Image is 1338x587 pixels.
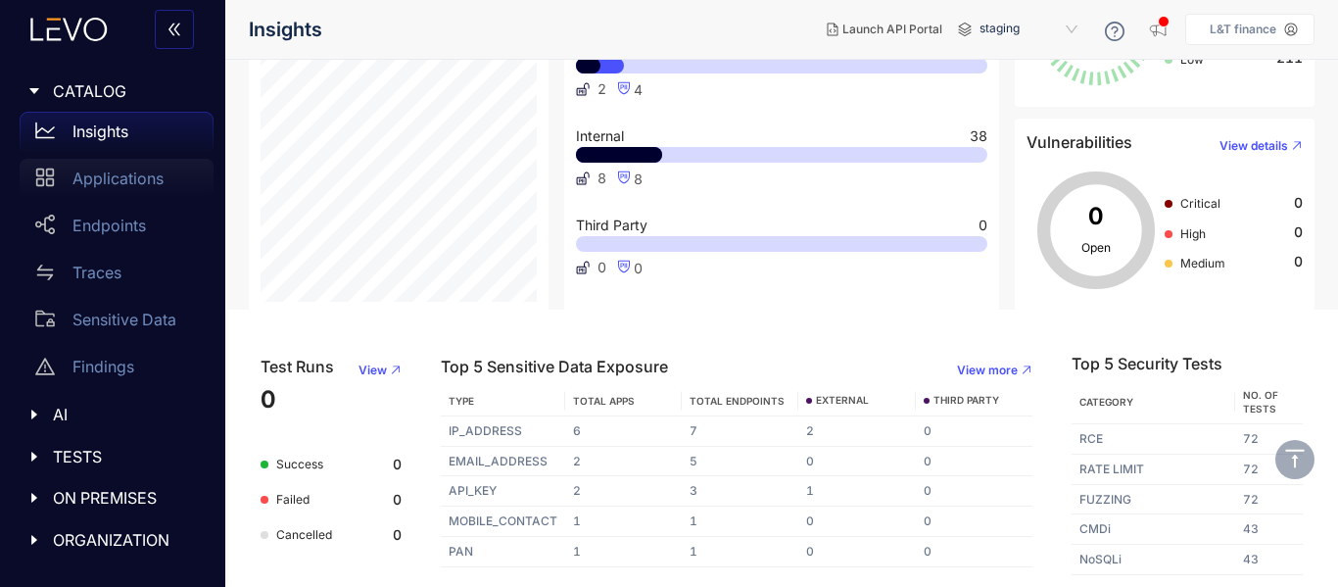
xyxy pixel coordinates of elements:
td: MOBILE_CONTACT [441,507,565,537]
td: RCE [1072,424,1235,455]
a: Traces [20,253,214,300]
td: 72 [1235,424,1303,455]
span: View [358,364,387,377]
span: 8 [634,171,643,187]
td: 0 [798,447,915,477]
span: 0 [597,260,606,275]
span: 8 [597,171,606,186]
a: Endpoints [20,206,214,253]
span: vertical-align-top [1283,447,1307,470]
p: Insights [72,122,128,140]
span: Category [1079,396,1133,408]
button: double-left [155,10,194,49]
span: Failed [276,492,310,507]
h4: Vulnerabilities [1027,133,1132,151]
span: 38 [970,129,987,143]
td: EMAIL_ADDRESS [441,447,565,477]
td: PAN [441,537,565,567]
span: 0 [979,219,987,232]
button: View more [941,355,1032,386]
td: 0 [798,537,915,567]
span: 0 [261,385,276,414]
td: NoSQLi [1072,545,1235,575]
td: 1 [565,537,682,567]
p: L&T finance [1210,23,1276,36]
div: ON PREMISES [12,477,214,518]
td: 2 [798,416,915,447]
td: CMDi [1072,514,1235,545]
span: 0 [1294,195,1303,211]
span: EXTERNAL [816,395,869,407]
span: TOTAL APPS [573,395,635,407]
b: 0 [393,492,402,508]
a: Sensitive Data [20,300,214,347]
td: 0 [916,447,1032,477]
td: 5 [682,447,798,477]
span: 0 [1294,254,1303,269]
td: 2 [565,447,682,477]
td: 6 [565,416,682,447]
button: View [343,355,402,386]
p: Endpoints [72,217,146,234]
span: Success [276,457,323,471]
td: 0 [798,507,915,537]
a: Findings [20,347,214,394]
button: View details [1204,130,1303,162]
td: 72 [1235,485,1303,515]
span: AI [53,406,198,423]
span: TESTS [53,448,198,465]
td: IP_ADDRESS [441,416,565,447]
span: 4 [634,81,643,98]
p: Sensitive Data [72,311,176,328]
span: caret-right [27,491,41,505]
span: THIRD PARTY [933,395,999,407]
span: caret-right [27,533,41,547]
b: 0 [393,457,402,472]
span: Insights [249,19,322,41]
span: Launch API Portal [842,23,942,36]
td: 0 [916,476,1032,507]
span: No. of Tests [1243,389,1278,415]
span: Cancelled [276,527,332,542]
td: 1 [798,476,915,507]
td: 3 [682,476,798,507]
span: Critical [1180,196,1220,211]
span: caret-right [27,84,41,98]
span: High [1180,226,1206,241]
span: 0 [1294,224,1303,240]
span: caret-right [27,408,41,421]
td: 7 [682,416,798,447]
span: View more [957,364,1018,377]
span: staging [980,14,1081,45]
span: CATALOG [53,82,198,100]
h4: Top 5 Security Tests [1072,355,1222,372]
td: 72 [1235,455,1303,485]
td: 43 [1235,514,1303,545]
b: 0 [393,527,402,543]
td: 1 [565,507,682,537]
td: FUZZING [1072,485,1235,515]
span: Internal [576,129,624,143]
a: Applications [20,159,214,206]
td: 1 [682,507,798,537]
button: Launch API Portal [811,14,958,45]
div: AI [12,394,214,435]
td: 43 [1235,545,1303,575]
td: 2 [565,476,682,507]
span: double-left [167,22,182,39]
span: 0 [634,260,643,276]
span: swap [35,263,55,282]
h4: Test Runs [261,358,334,375]
span: Low [1180,52,1204,67]
p: Traces [72,264,121,281]
td: 0 [916,416,1032,447]
span: View details [1219,139,1288,153]
div: ORGANIZATION [12,519,214,561]
span: Third Party [576,219,647,232]
td: 1 [682,537,798,567]
a: Insights [20,112,214,159]
span: warning [35,357,55,376]
span: ORGANIZATION [53,531,198,549]
p: Findings [72,358,134,375]
div: TESTS [12,436,214,477]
